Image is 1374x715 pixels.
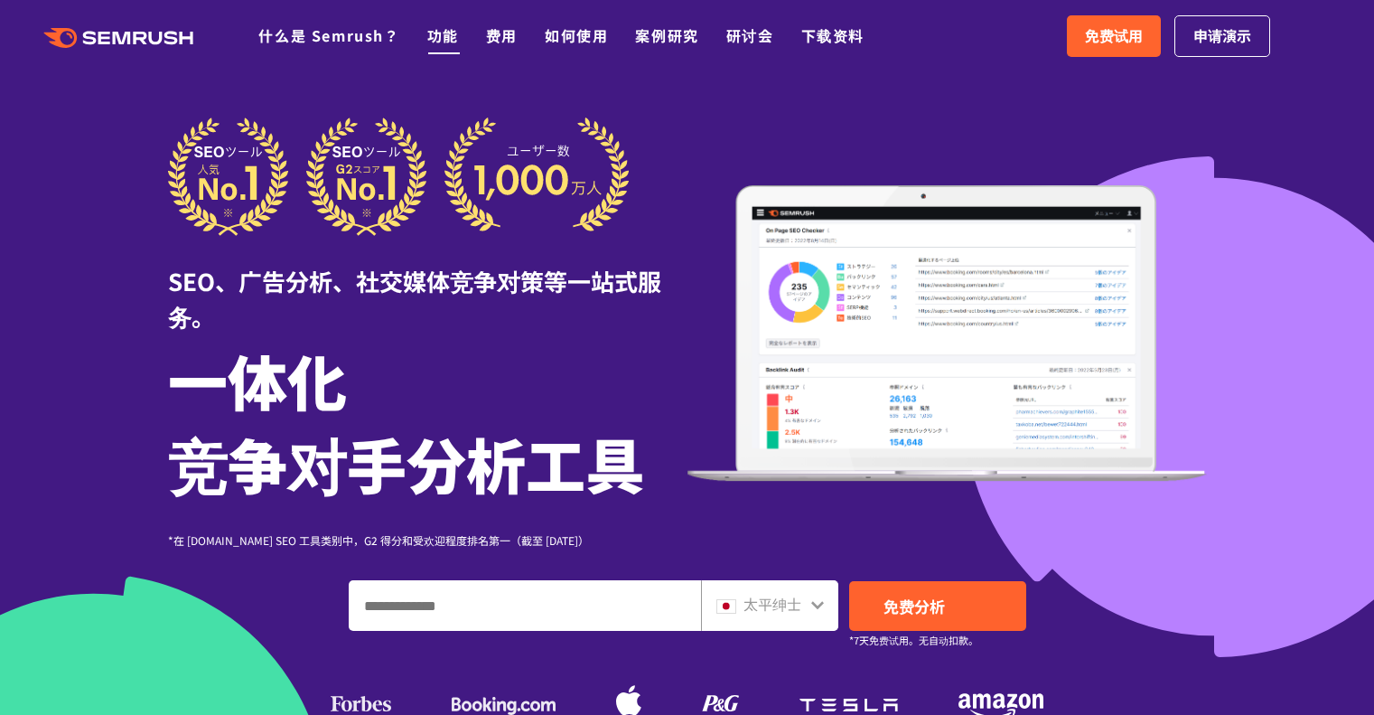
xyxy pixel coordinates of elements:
[1085,24,1143,46] font: 免费试用
[1174,15,1270,57] a: 申请演示
[168,532,589,548] font: *在 [DOMAIN_NAME] SEO 工具类别中，G2 得分和受欢迎程度排名第一（截至 [DATE]）
[635,24,698,46] a: 案例研究
[743,593,801,615] font: 太平绅士
[486,24,518,46] a: 费用
[849,581,1026,631] a: 免费分析
[350,581,700,630] input: 输入域名、关键字或 URL
[258,24,399,46] a: 什么是 Semrush？
[168,419,645,506] font: 竞争对手分析工具
[545,24,608,46] a: 如何使用
[168,336,347,423] font: 一体化
[726,24,774,46] a: 研讨会
[427,24,459,46] a: 功能
[801,24,865,46] a: 下载资料
[849,633,978,647] font: *7天免费试用。无自动扣款。
[1193,24,1251,46] font: 申请演示
[168,264,661,333] font: SEO、广告分析、社交媒体竞争对策等一站式服务。
[1067,15,1161,57] a: 免费试用
[883,595,945,617] font: 免费分析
